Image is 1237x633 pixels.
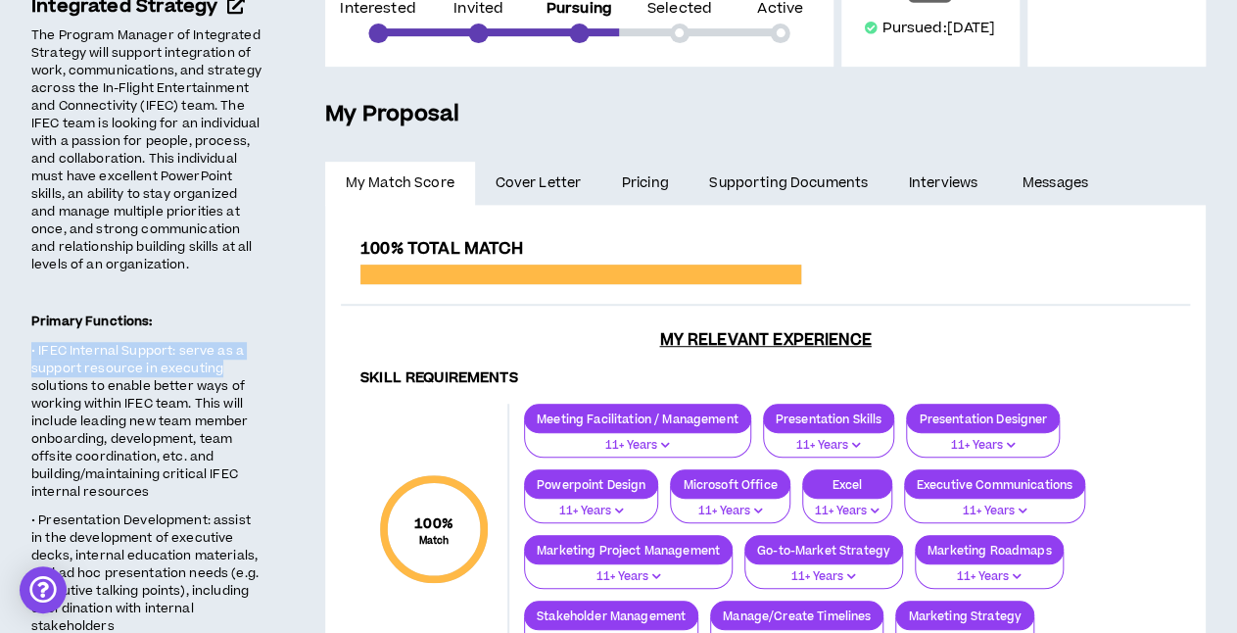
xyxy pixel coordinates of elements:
[537,503,645,520] p: 11+ Years
[525,412,750,426] p: Meeting Facilitation / Management
[671,477,788,492] p: Microsoft Office
[31,26,262,273] span: The Program Manager of Integrated Strategy will support integration of work, communications, and ...
[683,503,777,520] p: 11+ Years
[815,503,880,520] p: 11+ Years
[757,2,803,16] p: Active
[745,543,902,558] p: Go-to-Market Strategy
[31,313,153,330] strong: Primary Functions:
[915,552,1065,589] button: 11+ Years
[31,342,248,501] span: • IFEC Internal Support: serve as a support resource in executing solutions to enable better ways...
[325,162,475,205] a: My Match Score
[524,420,751,458] button: 11+ Years
[601,162,690,205] a: Pricing
[453,2,503,16] p: Invited
[907,412,1059,426] p: Presentation Designer
[896,609,1033,623] p: Marketing Strategy
[537,568,720,586] p: 11+ Years
[881,19,995,38] p: Pursued: [DATE]
[764,412,894,426] p: Presentation Skills
[647,2,712,16] p: Selected
[917,503,1072,520] p: 11+ Years
[495,172,581,194] span: Cover Letter
[763,420,895,458] button: 11+ Years
[670,486,789,523] button: 11+ Years
[802,486,892,523] button: 11+ Years
[689,162,887,205] a: Supporting Documents
[414,534,453,548] small: Match
[904,486,1085,523] button: 11+ Years
[905,477,1084,492] p: Executive Communications
[547,2,612,16] p: Pursuing
[360,237,523,261] span: 100% Total Match
[524,552,733,589] button: 11+ Years
[919,437,1047,455] p: 11+ Years
[711,609,882,623] p: Manage/Create Timelines
[325,98,1206,131] h5: My Proposal
[928,568,1052,586] p: 11+ Years
[537,437,738,455] p: 11+ Years
[525,543,732,558] p: Marketing Project Management
[414,513,453,534] span: 100 %
[776,437,882,455] p: 11+ Years
[360,369,1170,388] h4: Skill Requirements
[744,552,903,589] button: 11+ Years
[524,486,658,523] button: 11+ Years
[525,477,657,492] p: Powerpoint Design
[803,477,891,492] p: Excel
[1002,162,1113,205] a: Messages
[916,543,1064,558] p: Marketing Roadmaps
[525,609,697,623] p: Stakeholder Management
[906,420,1060,458] button: 11+ Years
[341,330,1190,350] h3: My Relevant Experience
[340,2,415,16] p: Interested
[20,566,67,613] div: Open Intercom Messenger
[888,162,1002,205] a: Interviews
[757,568,890,586] p: 11+ Years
